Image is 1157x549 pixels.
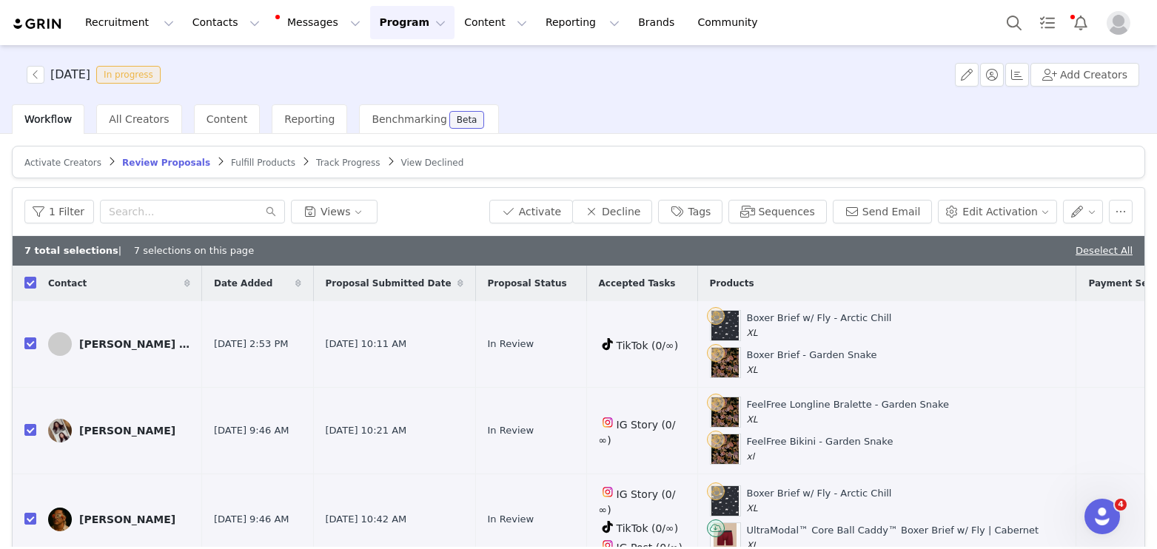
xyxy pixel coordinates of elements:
[50,66,90,84] h3: [DATE]
[48,332,190,356] a: [PERSON_NAME] Lifestyle
[1064,6,1097,39] button: Notifications
[184,6,269,39] button: Contacts
[326,337,407,351] span: [DATE] 10:11 AM
[266,206,276,217] i: icon: search
[747,486,892,515] div: Boxer Brief w/ Fly - Arctic Chill
[747,328,758,338] span: XL
[1107,11,1130,35] img: placeholder-profile.jpg
[711,348,739,377] img: Product Image
[747,311,892,340] div: Boxer Brief w/ Fly - Arctic Chill
[214,337,288,351] span: [DATE] 2:53 PM
[24,245,118,256] b: 7 total selections
[48,508,190,531] a: [PERSON_NAME]
[284,113,335,125] span: Reporting
[48,277,87,290] span: Contact
[76,6,183,39] button: Recruitment
[24,200,94,223] button: 1 Filter
[711,397,739,427] img: Product Image
[488,512,534,527] span: In Review
[617,340,679,351] span: TikTok (0/∞)
[214,423,289,438] span: [DATE] 9:46 AM
[747,414,758,425] span: XL
[48,419,190,442] a: [PERSON_NAME]
[372,113,446,125] span: Benchmarking
[602,417,614,428] img: instagram.svg
[79,425,175,437] div: [PERSON_NAME]
[747,365,758,375] span: XL
[488,277,567,290] span: Proposal Status
[629,6,688,39] a: Brands
[711,311,739,340] img: Product Image
[711,486,739,516] img: Product Image
[938,200,1056,223] button: Edit Activation
[231,158,295,168] span: Fulfill Products
[710,277,754,290] span: Products
[214,512,289,527] span: [DATE] 9:46 AM
[833,200,933,223] button: Send Email
[1030,63,1139,87] button: Add Creators
[747,397,949,426] div: FeelFree Longline Bralette - Garden Snake
[689,6,774,39] a: Community
[326,277,452,290] span: Proposal Submitted Date
[572,200,652,223] button: Decline
[747,503,758,513] span: XL
[998,6,1030,39] button: Search
[269,6,369,39] button: Messages
[79,338,190,350] div: [PERSON_NAME] Lifestyle
[711,434,739,464] img: Product Image
[747,348,877,377] div: Boxer Brief - Garden Snake
[48,508,72,531] img: ee3b0355-e8a3-4ae3-9157-3b49ab694b62.jpg
[24,113,72,125] span: Workflow
[326,423,407,438] span: [DATE] 10:21 AM
[489,200,573,223] button: Activate
[48,419,72,442] img: 9c2c3412-2258-419b-931e-366032adf5ce.jpg
[1115,499,1127,511] span: 4
[100,200,285,223] input: Search...
[599,277,676,290] span: Accepted Tasks
[291,200,378,223] button: Views
[326,512,407,527] span: [DATE] 10:42 AM
[12,17,64,31] img: grin logo
[455,6,536,39] button: Content
[599,488,676,516] span: IG Story (0/∞)
[617,522,679,534] span: TikTok (0/∞)
[602,486,614,498] img: instagram.svg
[24,243,254,258] div: | 7 selections on this page
[747,451,754,462] span: xl
[488,337,534,351] span: In Review
[457,115,477,124] div: Beta
[401,158,464,168] span: View Declined
[1098,11,1145,35] button: Profile
[207,113,248,125] span: Content
[24,158,101,168] span: Activate Creators
[728,200,826,223] button: Sequences
[537,6,628,39] button: Reporting
[79,513,175,525] div: [PERSON_NAME]
[109,113,169,125] span: All Creators
[370,6,455,39] button: Program
[1084,499,1120,534] iframe: Intercom live chat
[1076,245,1133,256] a: Deselect All
[316,158,380,168] span: Track Progress
[27,66,167,84] span: [object Object]
[599,419,676,446] span: IG Story (0/∞)
[488,423,534,438] span: In Review
[658,200,722,223] button: Tags
[214,277,272,290] span: Date Added
[96,66,161,84] span: In progress
[1031,6,1064,39] a: Tasks
[747,434,893,463] div: FeelFree Bikini - Garden Snake
[122,158,210,168] span: Review Proposals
